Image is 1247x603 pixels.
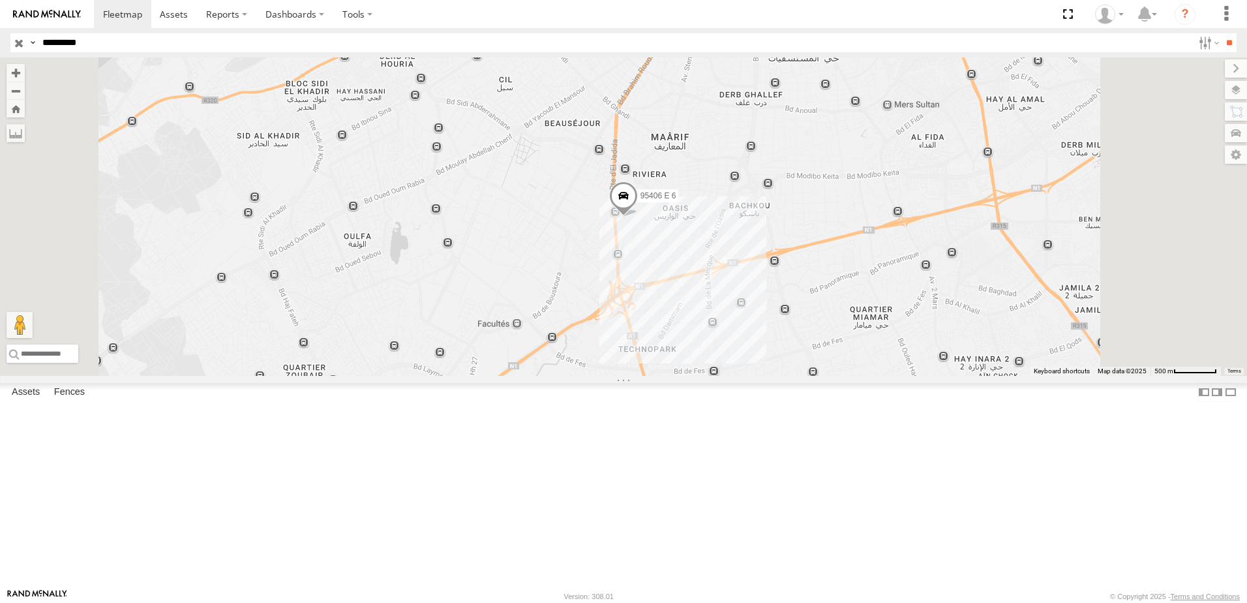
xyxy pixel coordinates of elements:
button: Map Scale: 500 m per 63 pixels [1150,367,1221,376]
a: Terms and Conditions [1171,593,1240,600]
label: Measure [7,124,25,142]
i: ? [1175,4,1195,25]
button: Zoom out [7,82,25,100]
label: Map Settings [1225,146,1247,164]
a: Visit our Website [7,590,67,603]
button: Zoom in [7,64,25,82]
span: 95406 E 6 [640,191,676,200]
div: © Copyright 2025 - [1110,593,1240,600]
img: rand-logo.svg [13,10,81,19]
span: 500 m [1154,367,1173,375]
span: Map data ©2025 [1098,367,1147,375]
button: Keyboard shortcuts [1034,367,1090,376]
label: Dock Summary Table to the Left [1197,383,1210,402]
label: Fences [48,383,91,401]
div: Zaid Abu Manneh [1090,5,1128,24]
label: Search Filter Options [1194,33,1222,52]
label: Dock Summary Table to the Right [1210,383,1224,402]
a: Terms (opens in new tab) [1227,369,1241,374]
button: Drag Pegman onto the map to open Street View [7,312,33,338]
label: Search Query [27,33,38,52]
button: Zoom Home [7,100,25,117]
label: Hide Summary Table [1224,383,1237,402]
div: Version: 308.01 [564,593,614,600]
label: Assets [5,383,46,401]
